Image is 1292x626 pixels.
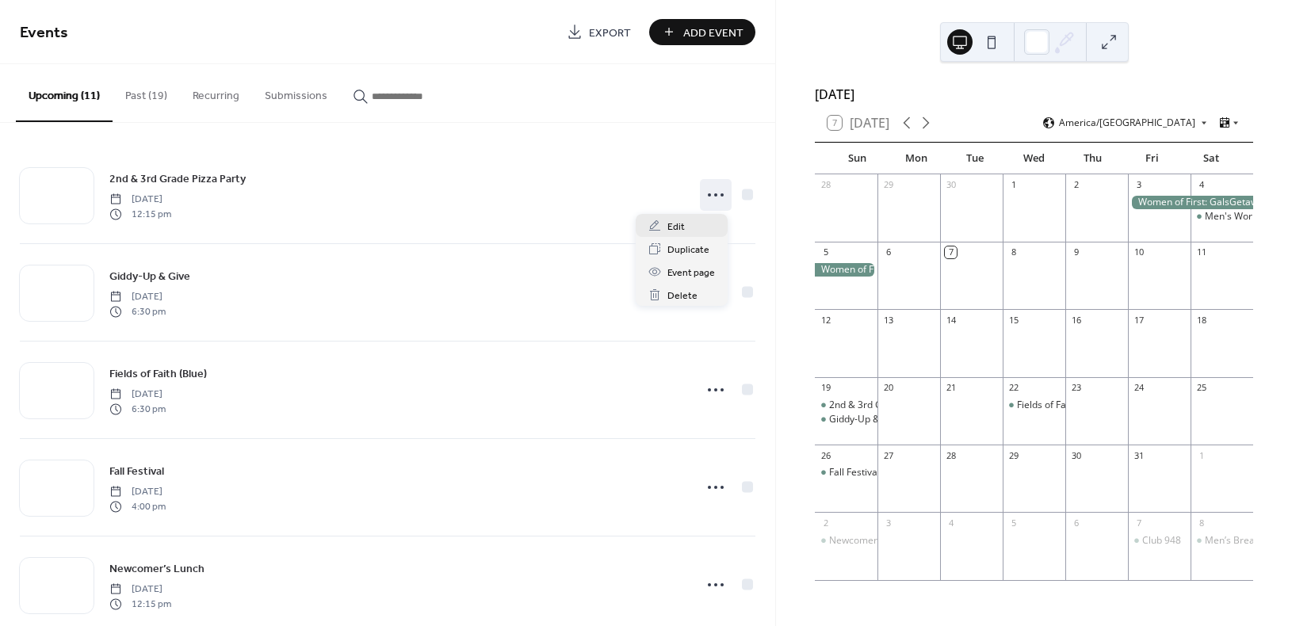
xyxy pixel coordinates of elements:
[820,382,831,394] div: 19
[1195,449,1207,461] div: 1
[1182,143,1240,174] div: Sat
[1195,246,1207,258] div: 11
[1128,196,1253,209] div: Women of First: GalsGetaway
[1133,246,1145,258] div: 10
[815,534,877,548] div: Newcomer’s Lunch
[945,449,957,461] div: 28
[1017,399,1106,412] div: Fields of Faith (Blue)
[109,499,166,513] span: 4:00 pm
[886,143,945,174] div: Mon
[1191,210,1253,223] div: Men's Work Day
[1007,179,1019,191] div: 1
[109,597,171,611] span: 12:15 pm
[113,64,180,120] button: Past (19)
[555,19,643,45] a: Export
[882,314,894,326] div: 13
[820,449,831,461] div: 26
[109,290,166,304] span: [DATE]
[815,263,877,277] div: Women of First: GalsGetaway
[109,366,207,383] span: Fields of Faith (Blue)
[1070,382,1082,394] div: 23
[1142,534,1181,548] div: Club 948
[1007,314,1019,326] div: 15
[829,413,902,426] div: Giddy-Up & Give
[1122,143,1181,174] div: Fri
[1064,143,1122,174] div: Thu
[946,143,1004,174] div: Tue
[109,171,246,188] span: 2nd & 3rd Grade Pizza Party
[109,582,171,597] span: [DATE]
[1128,534,1191,548] div: Club 948
[882,449,894,461] div: 27
[945,382,957,394] div: 21
[667,242,709,258] span: Duplicate
[649,19,755,45] button: Add Event
[829,399,954,412] div: 2nd & 3rd Grade Pizza Party
[667,219,685,235] span: Edit
[1070,246,1082,258] div: 9
[109,269,190,285] span: Giddy-Up & Give
[109,387,166,402] span: [DATE]
[109,304,166,319] span: 6:30 pm
[1070,449,1082,461] div: 30
[820,517,831,529] div: 2
[1007,517,1019,529] div: 5
[1133,449,1145,461] div: 31
[815,85,1253,104] div: [DATE]
[180,64,252,120] button: Recurring
[1195,382,1207,394] div: 25
[109,365,207,383] a: Fields of Faith (Blue)
[1070,179,1082,191] div: 2
[1007,449,1019,461] div: 29
[828,143,886,174] div: Sun
[815,413,877,426] div: Giddy-Up & Give
[109,464,164,480] span: Fall Festival
[1191,534,1253,548] div: Men’s Breakfast with Special Guests Texans on Mission
[1070,314,1082,326] div: 16
[1004,143,1063,174] div: Wed
[20,17,68,48] span: Events
[1133,179,1145,191] div: 3
[252,64,340,120] button: Submissions
[1007,246,1019,258] div: 8
[1133,517,1145,529] div: 7
[882,246,894,258] div: 6
[829,534,912,548] div: Newcomer’s Lunch
[882,179,894,191] div: 29
[945,517,957,529] div: 4
[1195,314,1207,326] div: 18
[109,207,171,221] span: 12:15 pm
[1003,399,1065,412] div: Fields of Faith (Blue)
[667,265,715,281] span: Event page
[829,466,880,479] div: Fall Festival
[16,64,113,122] button: Upcoming (11)
[109,485,166,499] span: [DATE]
[109,559,205,578] a: Newcomer’s Lunch
[820,179,831,191] div: 28
[1133,382,1145,394] div: 24
[109,402,166,416] span: 6:30 pm
[1070,517,1082,529] div: 6
[815,399,877,412] div: 2nd & 3rd Grade Pizza Party
[109,170,246,188] a: 2nd & 3rd Grade Pizza Party
[109,462,164,480] a: Fall Festival
[1007,382,1019,394] div: 22
[1195,517,1207,529] div: 8
[1195,179,1207,191] div: 4
[945,314,957,326] div: 14
[589,25,631,41] span: Export
[667,288,698,304] span: Delete
[109,193,171,207] span: [DATE]
[1059,118,1195,128] span: America/[GEOGRAPHIC_DATA]
[109,561,205,578] span: Newcomer’s Lunch
[882,517,894,529] div: 3
[882,382,894,394] div: 20
[815,466,877,479] div: Fall Festival
[683,25,743,41] span: Add Event
[945,179,957,191] div: 30
[820,246,831,258] div: 5
[820,314,831,326] div: 12
[1133,314,1145,326] div: 17
[945,246,957,258] div: 7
